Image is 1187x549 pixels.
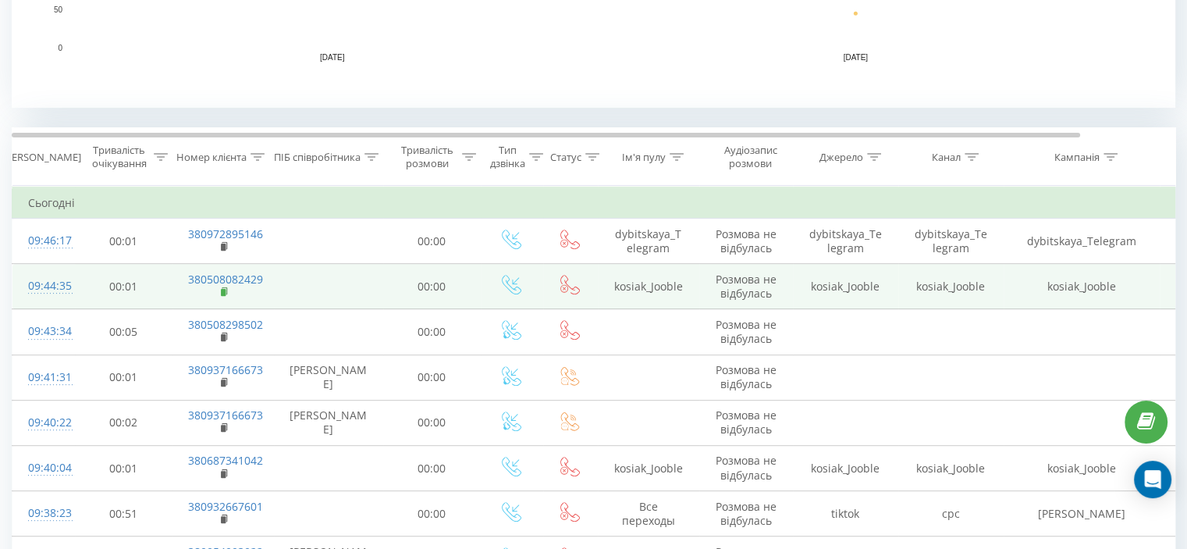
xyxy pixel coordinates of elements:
[28,271,59,301] div: 09:44:35
[1004,446,1160,491] td: kosiak_Jooble
[383,264,481,309] td: 00:00
[188,499,263,514] a: 380932667601
[274,400,383,445] td: [PERSON_NAME]
[1054,151,1100,164] div: Кампанія
[383,309,481,355] td: 00:00
[716,499,777,528] span: Розмова не відбулась
[188,226,263,241] a: 380972895146
[188,362,263,377] a: 380937166673
[28,453,59,483] div: 09:40:04
[1004,264,1160,309] td: kosiak_Jooble
[1134,461,1171,498] div: Open Intercom Messenger
[898,446,1004,491] td: kosiak_Jooble
[176,151,247,164] div: Номер клієнта
[2,151,81,164] div: [PERSON_NAME]
[598,446,699,491] td: kosiak_Jooble
[898,219,1004,264] td: dybitskaya_Telegram
[320,53,345,62] text: [DATE]
[716,453,777,482] span: Розмова не відбулась
[383,400,481,445] td: 00:00
[274,355,383,400] td: [PERSON_NAME]
[383,219,481,264] td: 00:00
[716,317,777,346] span: Розмова не відбулась
[188,408,263,422] a: 380937166673
[716,408,777,437] span: Розмова не відбулась
[716,272,777,301] span: Розмова не відбулась
[28,408,59,438] div: 09:40:22
[28,316,59,347] div: 09:43:34
[274,151,361,164] div: ПІБ співробітника
[793,491,898,537] td: tiktok
[75,264,172,309] td: 00:01
[383,355,481,400] td: 00:00
[622,151,666,164] div: Ім'я пулу
[28,498,59,529] div: 09:38:23
[598,219,699,264] td: dybitskaya_Telegram
[188,453,263,468] a: 380687341042
[75,219,172,264] td: 00:01
[793,264,898,309] td: kosiak_Jooble
[75,309,172,355] td: 00:05
[54,5,63,14] text: 50
[75,400,172,445] td: 00:02
[383,491,481,537] td: 00:00
[716,226,777,255] span: Розмова не відбулась
[932,151,961,164] div: Канал
[844,53,869,62] text: [DATE]
[819,151,863,164] div: Джерело
[793,219,898,264] td: dybitskaya_Telegram
[75,491,172,537] td: 00:51
[383,446,481,491] td: 00:00
[1004,219,1160,264] td: dybitskaya_Telegram
[713,144,788,170] div: Аудіозапис розмови
[550,151,581,164] div: Статус
[396,144,458,170] div: Тривалість розмови
[28,362,59,393] div: 09:41:31
[716,362,777,391] span: Розмова не відбулась
[598,264,699,309] td: kosiak_Jooble
[898,491,1004,537] td: cpc
[188,272,263,287] a: 380508082429
[88,144,150,170] div: Тривалість очікування
[28,226,59,256] div: 09:46:17
[75,355,172,400] td: 00:01
[793,446,898,491] td: kosiak_Jooble
[898,264,1004,309] td: kosiak_Jooble
[598,491,699,537] td: Все переходы
[490,144,525,170] div: Тип дзвінка
[58,44,62,52] text: 0
[75,446,172,491] td: 00:01
[188,317,263,332] a: 380508298502
[1004,491,1160,537] td: [PERSON_NAME]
